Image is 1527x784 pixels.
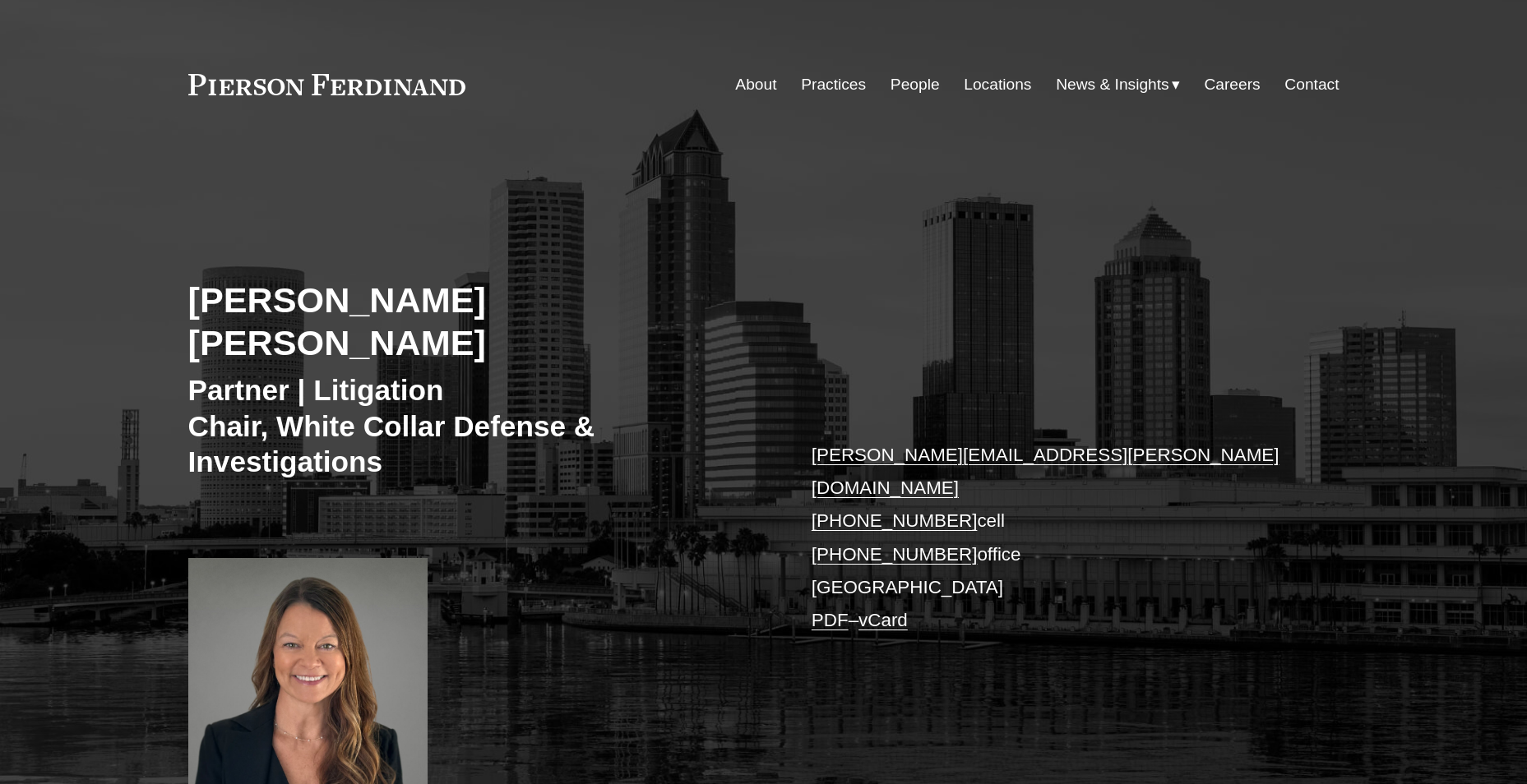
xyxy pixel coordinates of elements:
[1204,69,1260,100] a: Careers
[858,610,908,630] a: vCard
[1056,71,1169,99] span: News & Insights
[812,544,978,565] a: [PHONE_NUMBER]
[801,69,866,100] a: Practices
[812,610,849,630] a: PDF
[735,69,776,100] a: About
[891,69,940,100] a: People
[188,279,764,365] h2: [PERSON_NAME] [PERSON_NAME]
[812,439,1291,638] p: cell office [GEOGRAPHIC_DATA] –
[964,69,1031,100] a: Locations
[1056,69,1180,100] a: folder dropdown
[1284,69,1339,100] a: Contact
[188,372,764,480] h3: Partner | Litigation Chair, White Collar Defense & Investigations
[812,510,978,531] a: [PHONE_NUMBER]
[812,445,1279,498] a: [PERSON_NAME][EMAIL_ADDRESS][PERSON_NAME][DOMAIN_NAME]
